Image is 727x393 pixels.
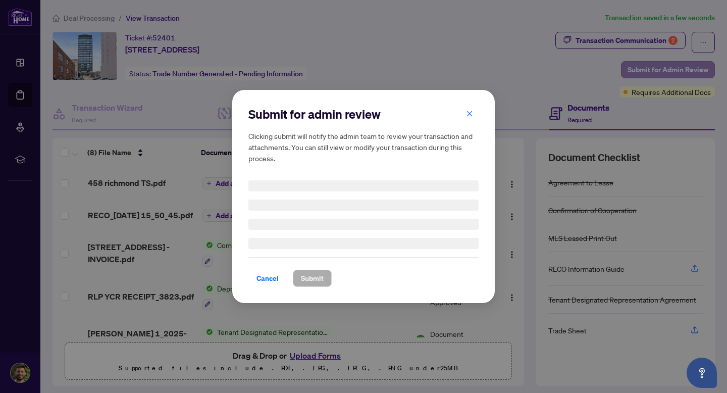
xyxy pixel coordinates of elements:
h5: Clicking submit will notify the admin team to review your transaction and attachments. You can st... [248,130,479,164]
button: Submit [293,270,332,287]
span: Cancel [256,270,279,286]
h2: Submit for admin review [248,106,479,122]
button: Open asap [687,358,717,388]
button: Cancel [248,270,287,287]
span: close [466,110,473,117]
